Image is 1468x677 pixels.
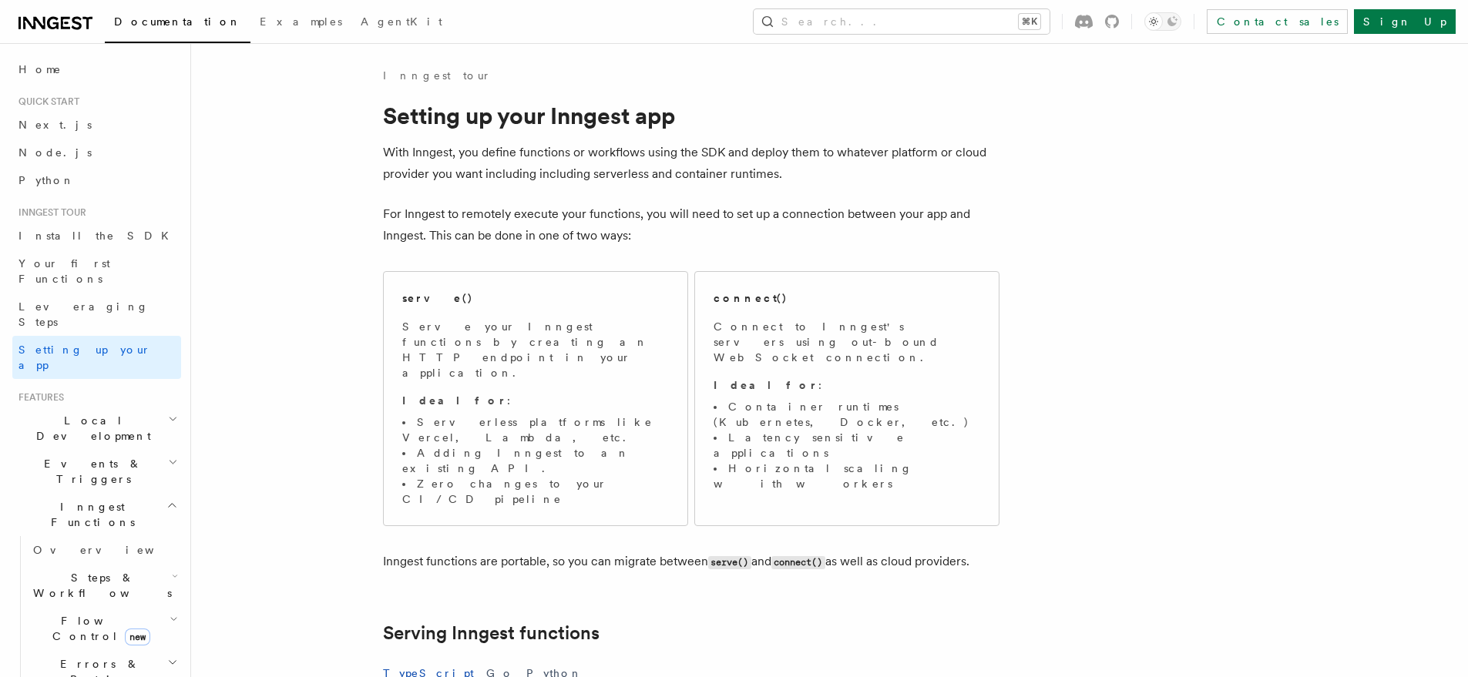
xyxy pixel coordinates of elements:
span: Local Development [12,413,168,444]
kbd: ⌘K [1019,14,1040,29]
li: Latency sensitive applications [714,430,980,461]
code: connect() [771,556,825,569]
p: : [714,377,980,393]
a: Contact sales [1207,9,1348,34]
span: Overview [33,544,192,556]
p: Inngest functions are portable, so you can migrate between and as well as cloud providers. [383,551,999,573]
p: : [402,393,669,408]
span: Events & Triggers [12,456,168,487]
a: Install the SDK [12,222,181,250]
span: Flow Control [27,613,170,644]
strong: Ideal for [402,394,507,407]
button: Local Development [12,407,181,450]
h2: serve() [402,290,473,306]
button: Steps & Workflows [27,564,181,607]
h2: connect() [714,290,788,306]
span: Next.js [18,119,92,131]
span: Python [18,174,75,186]
a: Python [12,166,181,194]
span: Setting up your app [18,344,151,371]
button: Search...⌘K [754,9,1050,34]
button: Flow Controlnew [27,607,181,650]
span: AgentKit [361,15,442,28]
span: Features [12,391,64,404]
span: Inngest Functions [12,499,166,530]
a: Inngest tour [383,68,491,83]
a: Next.js [12,111,181,139]
p: Connect to Inngest's servers using out-bound WebSocket connection. [714,319,980,365]
span: Steps & Workflows [27,570,172,601]
li: Serverless platforms like Vercel, Lambda, etc. [402,414,669,445]
code: serve() [708,556,751,569]
button: Inngest Functions [12,493,181,536]
li: Container runtimes (Kubernetes, Docker, etc.) [714,399,980,430]
a: Examples [250,5,351,42]
p: Serve your Inngest functions by creating an HTTP endpoint in your application. [402,319,669,380]
a: AgentKit [351,5,452,42]
span: Documentation [114,15,241,28]
a: Sign Up [1354,9,1456,34]
p: With Inngest, you define functions or workflows using the SDK and deploy them to whatever platfor... [383,142,999,185]
li: Zero changes to your CI/CD pipeline [402,476,669,507]
span: Home [18,62,62,77]
p: For Inngest to remotely execute your functions, you will need to set up a connection between your... [383,203,999,246]
a: Home [12,55,181,83]
a: Setting up your app [12,336,181,379]
h1: Setting up your Inngest app [383,102,999,129]
span: Node.js [18,146,92,159]
button: Toggle dark mode [1144,12,1181,31]
li: Horizontal scaling with workers [714,461,980,491]
span: Quick start [12,96,79,108]
li: Adding Inngest to an existing API. [402,445,669,476]
a: Your first Functions [12,250,181,293]
a: Leveraging Steps [12,293,181,336]
button: Events & Triggers [12,450,181,493]
a: Node.js [12,139,181,166]
span: Your first Functions [18,257,110,285]
a: Serving Inngest functions [383,622,600,644]
a: connect()Connect to Inngest's servers using out-bound WebSocket connection.Ideal for:Container ru... [694,271,999,526]
span: Install the SDK [18,230,178,242]
strong: Ideal for [714,379,818,391]
a: Documentation [105,5,250,43]
span: Leveraging Steps [18,300,149,328]
a: serve()Serve your Inngest functions by creating an HTTP endpoint in your application.Ideal for:Se... [383,271,688,526]
span: Inngest tour [12,206,86,219]
a: Overview [27,536,181,564]
span: new [125,628,150,645]
span: Examples [260,15,342,28]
